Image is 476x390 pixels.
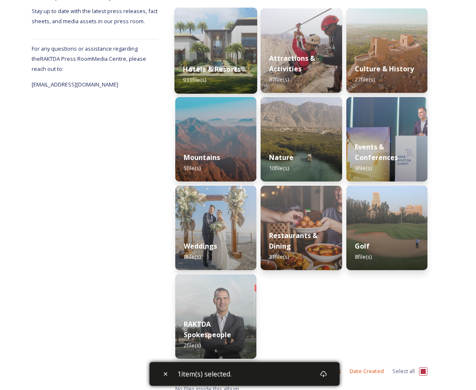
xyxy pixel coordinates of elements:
[346,8,427,93] img: 45dfe8e7-8c4f-48e3-b92b-9b2a14aeffa1.jpg
[355,142,398,162] strong: Events & Conferences
[32,81,118,88] span: [EMAIL_ADDRESS][DOMAIN_NAME]
[346,186,427,270] img: f466d538-3deb-466c-bcc7-2195f0191b25.jpg
[184,164,201,172] span: 5 file(s)
[184,153,220,162] strong: Mountains
[175,97,256,181] img: f4b44afd-84a5-42f8-a796-2dedbf2b50eb.jpg
[183,65,241,74] strong: Hotels & Resorts
[346,97,427,181] img: 43bc6a4b-b786-4d98-b8e1-b86026dad6a6.jpg
[177,369,231,379] span: 1 item(s) selected.
[184,341,201,349] span: 2 file(s)
[269,253,289,260] span: 31 file(s)
[261,8,342,93] img: 6b2c4cc9-34ae-45d0-992d-9f5eeab804f7.jpg
[355,241,370,251] strong: Golf
[355,164,372,172] span: 9 file(s)
[175,274,256,359] img: c31c8ceb-515d-4687-9f3e-56b1a242d210.jpg
[261,97,342,181] img: f0db2a41-4a96-4f71-8a17-3ff40b09c344.jpg
[269,164,289,172] span: 10 file(s)
[184,253,201,260] span: 8 file(s)
[392,367,415,375] span: Select all
[184,241,217,251] strong: Weddings
[269,153,294,162] strong: Nature
[261,186,342,270] img: d36d2355-c23c-4ad7-81c7-64b1c23550e0.jpg
[269,54,315,73] strong: Attractions & Activities
[174,8,257,94] img: a622eb85-593b-49ea-86a1-be0a248398a8.jpg
[175,186,256,270] img: c1cbaa8e-154c-4d4f-9379-c8e58e1c7ae4.jpg
[355,76,375,83] span: 27 file(s)
[269,231,318,251] strong: Restaurants & Dining
[355,253,372,260] span: 8 file(s)
[184,320,231,339] strong: RAKTDA Spokespeople
[32,45,146,73] span: For any questions or assistance regarding the RAKTDA Press Room Media Centre, please reach out to:
[345,363,388,379] div: Date Created
[183,76,206,84] span: 933 file(s)
[32,7,159,25] span: Stay up to date with the latest press releases, fact sheets, and media assets in our press room.
[269,76,289,83] span: 87 file(s)
[355,64,414,73] strong: Culture & History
